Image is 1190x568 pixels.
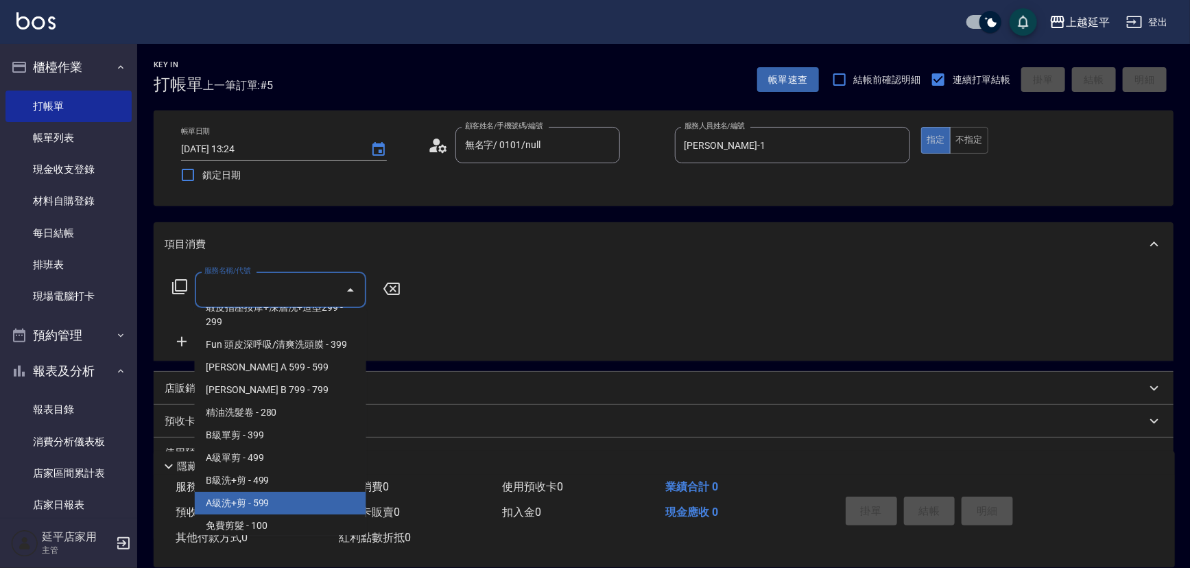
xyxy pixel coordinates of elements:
button: Choose date, selected date is 2025-09-17 [362,133,395,166]
span: 紅利點數折抵 0 [339,531,411,544]
span: 連續打單結帳 [953,73,1010,87]
button: 帳單速查 [757,67,819,93]
label: 服務人員姓名/編號 [685,121,745,131]
input: YYYY/MM/DD hh:mm [181,138,357,161]
div: 項目消費 [154,222,1174,266]
a: 每日結帳 [5,217,132,249]
div: 店販銷售 [154,372,1174,405]
span: 預收卡販賣 0 [176,506,237,519]
span: B級單剪 - 399 [195,424,366,447]
span: 扣入金 0 [502,506,541,519]
img: Person [11,530,38,557]
p: 使用預收卡 [165,446,216,466]
button: 不指定 [950,127,988,154]
span: [PERSON_NAME] A 599 - 599 [195,356,366,379]
p: 項目消費 [165,237,206,252]
button: 指定 [921,127,951,154]
a: 現場電腦打卡 [5,281,132,312]
div: 預收卡販賣 [154,405,1174,438]
button: 上越延平 [1044,8,1115,36]
a: 現金收支登錄 [5,154,132,185]
span: B級洗+剪 - 499 [195,469,366,492]
span: 會員卡販賣 0 [339,506,400,519]
span: 精油洗髮卷 - 280 [195,401,366,424]
a: 店家日報表 [5,489,132,521]
span: 免費剪髮 - 100 [195,514,366,537]
button: 報表及分析 [5,353,132,389]
span: Fun 頭皮深呼吸/清爽洗頭膜 - 399 [195,333,366,356]
span: 上一筆訂單:#5 [203,77,274,94]
p: 預收卡販賣 [165,414,216,429]
img: Logo [16,12,56,29]
span: [PERSON_NAME] B 799 - 799 [195,379,366,401]
span: 蝦皮指壓按摩+深層洗+造型299 - 299 [195,296,366,333]
span: 結帳前確認明細 [854,73,921,87]
span: A級單剪 - 499 [195,447,366,469]
a: 店家區間累計表 [5,458,132,489]
a: 消費分析儀表板 [5,426,132,458]
button: 預約管理 [5,318,132,353]
a: 帳單列表 [5,122,132,154]
span: 使用預收卡 0 [502,480,563,493]
h3: 打帳單 [154,75,203,94]
div: 使用預收卡x1357 [154,438,1174,475]
a: 材料自購登錄 [5,185,132,217]
p: 店販銷售 [165,381,206,396]
span: 現金應收 0 [665,506,718,519]
span: 其他付款方式 0 [176,531,248,544]
label: 服務名稱/代號 [204,265,250,276]
button: 櫃檯作業 [5,49,132,85]
a: 排班表 [5,249,132,281]
h2: Key In [154,60,203,69]
label: 帳單日期 [181,126,210,137]
span: 服務消費 0 [176,480,226,493]
button: save [1010,8,1037,36]
p: 隱藏業績明細 [177,460,239,474]
span: 業績合計 0 [665,480,718,493]
a: 打帳單 [5,91,132,122]
div: 上越延平 [1066,14,1110,31]
a: 報表目錄 [5,394,132,425]
span: 鎖定日期 [202,168,241,182]
label: 顧客姓名/手機號碼/編號 [465,121,543,131]
button: 登出 [1121,10,1174,35]
p: 主管 [42,544,112,556]
button: Close [340,279,361,301]
span: A級洗+剪 - 599 [195,492,366,514]
h5: 延平店家用 [42,530,112,544]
